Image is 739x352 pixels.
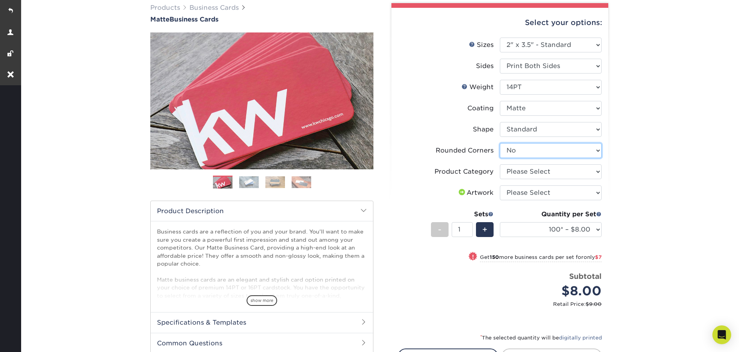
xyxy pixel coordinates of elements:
div: Sides [476,61,494,71]
h1: Business Cards [150,16,373,23]
h2: Specifications & Templates [151,312,373,332]
strong: 150 [490,254,499,260]
div: Sizes [469,40,494,50]
a: Products [150,4,180,11]
span: - [438,224,442,235]
div: Coating [467,104,494,113]
a: MatteBusiness Cards [150,16,373,23]
div: Open Intercom Messenger [712,325,731,344]
span: ! [472,253,474,261]
div: Select your options: [398,8,602,38]
small: The selected quantity will be [480,335,602,341]
img: Business Cards 02 [239,176,259,188]
img: Business Cards 04 [292,176,311,188]
div: Artwork [457,188,494,198]
small: Retail Price: [404,300,602,308]
div: $8.00 [506,282,602,300]
span: $7 [595,254,602,260]
a: digitally printed [559,335,602,341]
div: Sets [431,210,494,219]
p: Business cards are a reflection of you and your brand. You'll want to make sure you create a powe... [157,228,367,339]
div: Shape [473,125,494,134]
span: Matte [150,16,169,23]
span: + [482,224,487,235]
div: Product Category [434,167,494,176]
h2: Product Description [151,201,373,221]
img: Business Cards 01 [213,173,233,192]
strong: Subtotal [569,272,602,280]
img: Business Cards 03 [265,176,285,188]
div: Rounded Corners [436,146,494,155]
small: Get more business cards per set for [480,254,602,262]
span: show more [247,295,277,306]
span: only [584,254,602,260]
div: Weight [461,83,494,92]
div: Quantity per Set [500,210,602,219]
a: Business Cards [189,4,239,11]
span: $9.00 [586,301,602,307]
